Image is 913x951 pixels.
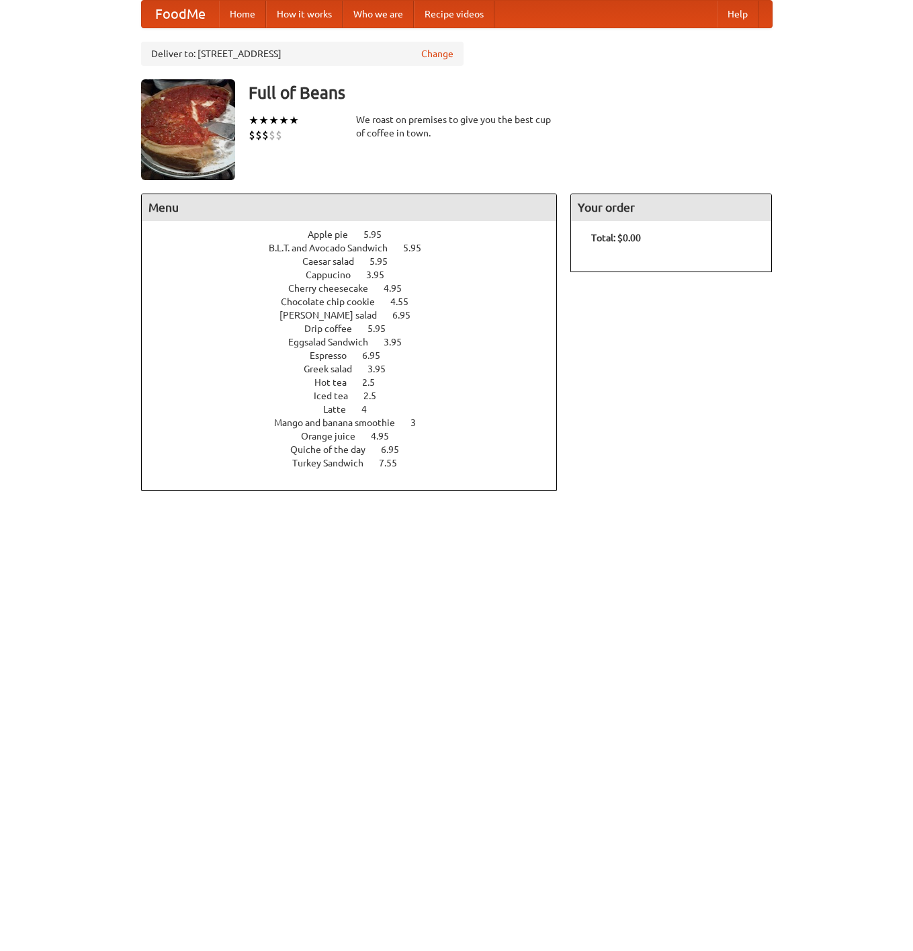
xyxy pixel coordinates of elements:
a: Orange juice 4.95 [301,431,414,442]
a: Drip coffee 5.95 [304,323,410,334]
a: Greek salad 3.95 [304,364,410,374]
a: Who we are [343,1,414,28]
span: Hot tea [314,377,360,388]
span: 5.95 [363,229,395,240]
span: Caesar salad [302,256,367,267]
span: 4 [361,404,380,415]
li: $ [255,128,262,142]
a: Iced tea 2.5 [314,390,401,401]
span: Espresso [310,350,360,361]
span: 5.95 [367,323,399,334]
span: Quiche of the day [290,444,379,455]
span: 2.5 [362,377,388,388]
a: Turkey Sandwich 7.55 [292,458,422,468]
span: 7.55 [379,458,410,468]
span: Cherry cheesecake [288,283,382,294]
li: $ [269,128,275,142]
span: 5.95 [369,256,401,267]
div: We roast on premises to give you the best cup of coffee in town. [356,113,558,140]
a: Recipe videos [414,1,494,28]
span: 4.95 [371,431,402,442]
span: Orange juice [301,431,369,442]
li: ★ [269,113,279,128]
span: B.L.T. and Avocado Sandwich [269,243,401,253]
span: 6.95 [392,310,424,321]
span: Iced tea [314,390,361,401]
span: 6.95 [362,350,394,361]
span: 3 [410,417,429,428]
a: Espresso 6.95 [310,350,405,361]
a: Cherry cheesecake 4.95 [288,283,427,294]
div: Deliver to: [STREET_ADDRESS] [141,42,464,66]
li: $ [249,128,255,142]
span: Latte [323,404,359,415]
a: Eggsalad Sandwich 3.95 [288,337,427,347]
h3: Full of Beans [249,79,773,106]
a: Quiche of the day 6.95 [290,444,424,455]
span: 3.95 [367,364,399,374]
span: Turkey Sandwich [292,458,377,468]
a: Latte 4 [323,404,392,415]
span: Mango and banana smoothie [274,417,408,428]
span: Chocolate chip cookie [281,296,388,307]
a: Cappucino 3.95 [306,270,409,280]
h4: Menu [142,194,557,221]
span: 4.95 [384,283,415,294]
a: Apple pie 5.95 [308,229,406,240]
a: How it works [266,1,343,28]
span: Eggsalad Sandwich [288,337,382,347]
a: B.L.T. and Avocado Sandwich 5.95 [269,243,446,253]
span: Cappucino [306,270,364,280]
li: ★ [249,113,259,128]
span: 4.55 [390,296,422,307]
span: Greek salad [304,364,365,374]
span: 2.5 [363,390,390,401]
a: Mango and banana smoothie 3 [274,417,441,428]
a: Change [421,47,453,60]
span: 3.95 [366,270,398,280]
a: Hot tea 2.5 [314,377,400,388]
a: [PERSON_NAME] salad 6.95 [279,310,435,321]
span: 3.95 [384,337,415,347]
a: Chocolate chip cookie 4.55 [281,296,433,307]
a: FoodMe [142,1,219,28]
h4: Your order [571,194,771,221]
img: angular.jpg [141,79,235,180]
span: 5.95 [403,243,435,253]
li: $ [275,128,282,142]
a: Help [717,1,758,28]
span: [PERSON_NAME] salad [279,310,390,321]
b: Total: $0.00 [591,233,641,243]
li: $ [262,128,269,142]
li: ★ [279,113,289,128]
li: ★ [259,113,269,128]
span: Apple pie [308,229,361,240]
a: Home [219,1,266,28]
span: Drip coffee [304,323,365,334]
a: Caesar salad 5.95 [302,256,412,267]
span: 6.95 [381,444,412,455]
li: ★ [289,113,299,128]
